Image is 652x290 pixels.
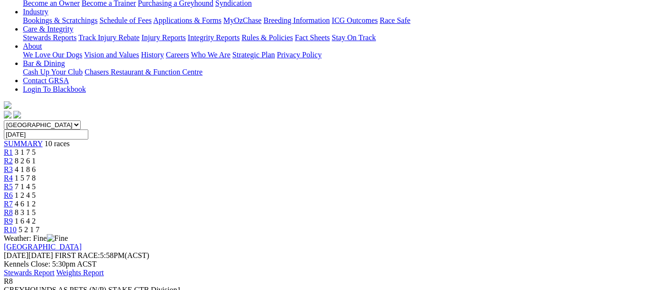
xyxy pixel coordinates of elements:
a: Stewards Reports [23,33,76,42]
img: twitter.svg [13,111,21,118]
span: 8 3 1 5 [15,208,36,216]
span: 4 1 8 6 [15,165,36,173]
a: Track Injury Rebate [78,33,139,42]
a: [GEOGRAPHIC_DATA] [4,243,82,251]
a: SUMMARY [4,140,42,148]
a: Rules & Policies [242,33,293,42]
div: Care & Integrity [23,33,641,42]
a: R8 [4,208,13,216]
a: Careers [166,51,189,59]
div: Industry [23,16,641,25]
a: Industry [23,8,48,16]
a: Care & Integrity [23,25,74,33]
span: Weather: Fine [4,234,68,242]
a: Integrity Reports [188,33,240,42]
a: Contact GRSA [23,76,69,85]
a: Stewards Report [4,269,54,277]
a: Bookings & Scratchings [23,16,97,24]
a: Schedule of Fees [99,16,151,24]
a: R3 [4,165,13,173]
a: ICG Outcomes [332,16,378,24]
a: Breeding Information [263,16,330,24]
a: Injury Reports [141,33,186,42]
span: 8 2 6 1 [15,157,36,165]
input: Select date [4,129,88,140]
span: FIRST RACE: [55,251,100,259]
div: Bar & Dining [23,68,641,76]
img: logo-grsa-white.png [4,101,11,109]
a: Cash Up Your Club [23,68,83,76]
a: Race Safe [379,16,410,24]
a: R5 [4,183,13,191]
span: 7 1 4 5 [15,183,36,191]
a: Who We Are [191,51,231,59]
img: facebook.svg [4,111,11,118]
a: R9 [4,217,13,225]
span: 4 6 1 2 [15,200,36,208]
a: R7 [4,200,13,208]
a: Applications & Forms [153,16,221,24]
div: About [23,51,641,59]
a: Vision and Values [84,51,139,59]
span: 1 5 7 8 [15,174,36,182]
a: Fact Sheets [295,33,330,42]
a: R1 [4,148,13,156]
a: About [23,42,42,50]
a: Chasers Restaurant & Function Centre [84,68,202,76]
a: Strategic Plan [232,51,275,59]
span: 1 6 4 2 [15,217,36,225]
a: R10 [4,226,17,234]
span: R8 [4,277,13,285]
a: Stay On Track [332,33,376,42]
span: 3 1 7 5 [15,148,36,156]
a: Login To Blackbook [23,85,86,93]
img: Fine [47,234,68,243]
span: 10 races [44,140,70,148]
a: Bar & Dining [23,59,65,67]
span: 5:58PM(ACST) [55,251,149,259]
a: R4 [4,174,13,182]
span: 1 2 4 5 [15,191,36,199]
a: MyOzChase [223,16,262,24]
a: History [141,51,164,59]
div: Kennels Close: 5:30pm ACST [4,260,641,269]
span: [DATE] [4,251,53,259]
span: [DATE] [4,251,29,259]
a: Weights Report [56,269,104,277]
a: Privacy Policy [277,51,322,59]
span: 5 2 1 7 [19,226,40,234]
a: We Love Our Dogs [23,51,82,59]
a: R6 [4,191,13,199]
a: R2 [4,157,13,165]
